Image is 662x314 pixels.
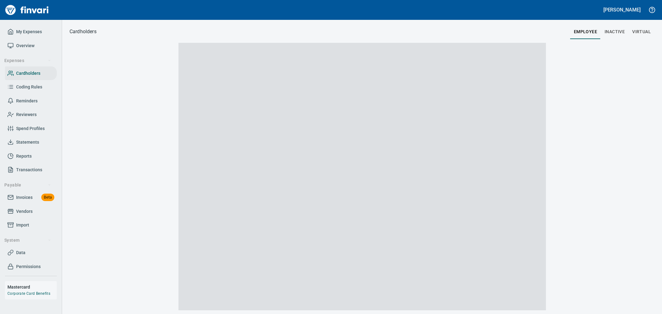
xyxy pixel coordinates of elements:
[4,181,51,189] span: Payable
[16,208,33,215] span: Vendors
[16,125,45,132] span: Spend Profiles
[5,204,57,218] a: Vendors
[16,97,38,105] span: Reminders
[16,138,39,146] span: Statements
[16,221,29,229] span: Import
[5,94,57,108] a: Reminders
[70,28,97,35] nav: breadcrumb
[5,218,57,232] a: Import
[7,291,50,296] a: Corporate Card Benefits
[4,57,51,65] span: Expenses
[16,152,32,160] span: Reports
[5,25,57,39] a: My Expenses
[4,236,51,244] span: System
[16,194,33,201] span: Invoices
[2,55,54,66] button: Expenses
[41,194,54,201] span: Beta
[16,42,34,50] span: Overview
[16,166,42,174] span: Transactions
[16,249,25,257] span: Data
[16,111,37,119] span: Reviewers
[602,5,642,15] button: [PERSON_NAME]
[574,28,597,36] span: employee
[5,80,57,94] a: Coding Rules
[16,83,42,91] span: Coding Rules
[5,163,57,177] a: Transactions
[5,246,57,260] a: Data
[7,284,57,290] h6: Mastercard
[5,39,57,53] a: Overview
[4,2,50,17] img: Finvari
[603,7,641,13] h5: [PERSON_NAME]
[16,70,40,77] span: Cardholders
[605,28,625,36] span: Inactive
[5,66,57,80] a: Cardholders
[5,191,57,204] a: InvoicesBeta
[5,122,57,136] a: Spend Profiles
[632,28,651,36] span: virtual
[5,149,57,163] a: Reports
[70,28,97,35] p: Cardholders
[16,28,42,36] span: My Expenses
[2,179,54,191] button: Payable
[5,260,57,274] a: Permissions
[5,135,57,149] a: Statements
[16,263,41,271] span: Permissions
[2,235,54,246] button: System
[5,108,57,122] a: Reviewers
